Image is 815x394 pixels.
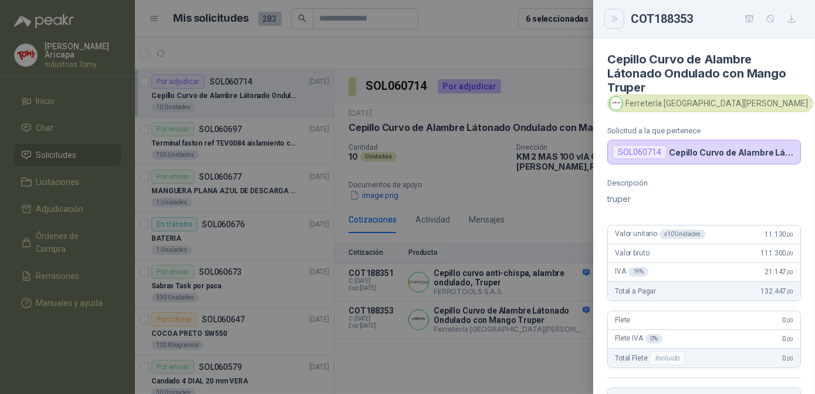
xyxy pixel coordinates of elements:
p: Solicitud a la que pertenece [607,126,801,135]
p: Cepillo Curvo de Alambre Látonado Ondulado con Mango Truper [669,147,796,157]
span: ,00 [786,250,793,257]
span: 132.447 [760,287,793,295]
span: ,00 [786,288,793,295]
span: 0 [783,335,793,343]
span: Total Flete [615,351,687,365]
span: 0 [783,354,793,362]
p: truper [607,192,801,206]
span: 11.130 [765,230,793,238]
div: Ferretería [GEOGRAPHIC_DATA][PERSON_NAME] [607,95,813,112]
span: Flete [615,316,630,324]
span: ,00 [786,269,793,275]
p: Descripción [607,179,801,187]
span: 21.147 [765,268,793,276]
h4: Cepillo Curvo de Alambre Látonado Ondulado con Mango Truper [607,52,801,95]
span: Valor bruto [615,249,649,257]
button: Close [607,12,621,26]
span: 111.300 [760,249,793,257]
span: Total a Pagar [615,287,656,295]
div: SOL060714 [613,145,667,159]
span: 0 [783,316,793,324]
span: ,00 [786,317,793,324]
img: Company Logo [610,97,623,110]
span: ,00 [786,336,793,342]
span: Flete IVA [615,334,662,344]
span: Valor unitario [615,230,705,239]
div: Incluido [650,351,685,365]
div: x 10 Unidades [660,230,705,239]
span: ,00 [786,231,793,238]
div: 19 % [628,267,649,277]
span: ,00 [786,355,793,362]
div: 0 % [645,334,662,344]
div: COT188353 [631,9,801,28]
span: IVA [615,267,648,277]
